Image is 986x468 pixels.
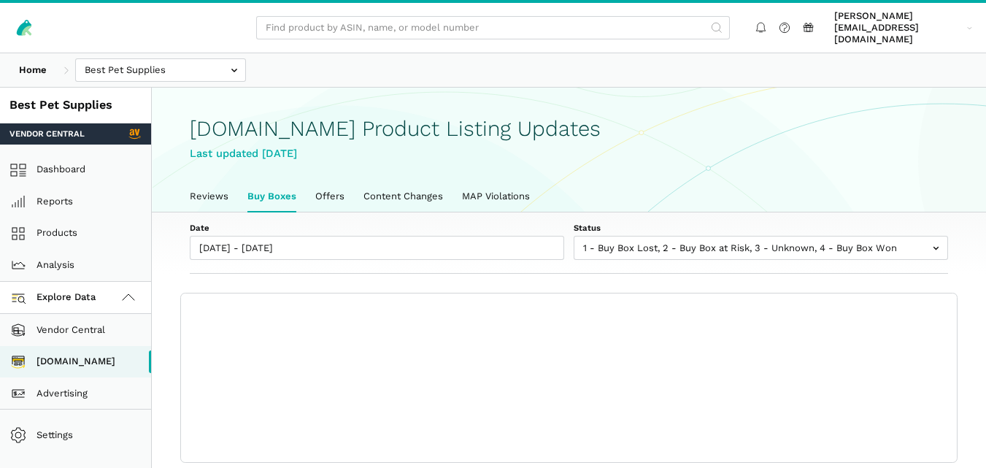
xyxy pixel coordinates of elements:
[190,145,948,162] div: Last updated [DATE]
[452,181,539,212] a: MAP Violations
[190,117,948,141] h1: [DOMAIN_NAME] Product Listing Updates
[190,222,564,234] label: Date
[306,181,354,212] a: Offers
[830,8,977,48] a: [PERSON_NAME][EMAIL_ADDRESS][DOMAIN_NAME]
[834,10,962,46] span: [PERSON_NAME][EMAIL_ADDRESS][DOMAIN_NAME]
[574,222,948,234] label: Status
[354,181,452,212] a: Content Changes
[9,128,85,139] span: Vendor Central
[75,58,246,83] input: Best Pet Supplies
[238,181,306,212] a: Buy Boxes
[180,181,238,212] a: Reviews
[15,289,96,307] span: Explore Data
[9,58,56,83] a: Home
[256,16,730,40] input: Find product by ASIN, name, or model number
[574,236,948,260] input: 1 - Buy Box Lost, 2 - Buy Box at Risk, 3 - Unknown, 4 - Buy Box Won
[9,97,142,114] div: Best Pet Supplies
